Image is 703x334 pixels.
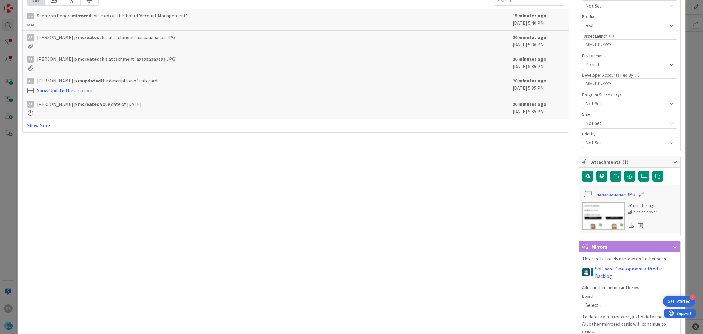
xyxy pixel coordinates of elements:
a: Show Updated Description [37,87,92,93]
p: This card is already mirrored on 1 other board. [582,256,677,263]
span: Not Set [586,138,664,147]
div: 4 [690,295,695,300]
div: Target Launch [582,34,677,38]
b: created [82,34,99,40]
span: Not Set [586,2,667,9]
div: 20 minutes ago [628,202,657,209]
a: Software Development > Product Backlog [595,265,677,280]
div: Open Get Started checklist, remaining modules: 4 [663,296,695,307]
div: Ap [27,78,34,84]
span: Not Set [586,119,664,127]
div: Download [628,221,635,229]
span: Not Set [586,100,667,107]
b: mirrored [72,13,91,19]
span: [PERSON_NAME] p m this attachment 'aaaaaaaaaaaa.JPG' [37,34,176,41]
div: Ap [27,34,34,41]
span: Board [582,294,593,298]
div: Product [582,14,677,19]
b: 20 minutes ago [513,78,546,84]
span: Seemron Behera this card on this board 'Account Management' [37,12,187,19]
span: [PERSON_NAME] p m the description of this card [37,77,157,84]
div: Size [582,112,677,116]
span: Portal [586,61,667,68]
div: Set as cover [628,209,657,215]
div: SB [27,13,34,19]
div: [DATE] 5:36 PM [513,34,564,49]
div: [DATE] 5:40 PM [513,12,564,27]
b: 15 minutes ago [513,13,546,19]
b: created [82,101,99,107]
span: Support [13,1,28,8]
input: MM/DD/YYYY [586,79,674,89]
b: updated [82,78,101,84]
div: Priority [582,132,677,136]
span: Attachments [591,158,669,165]
input: MM/DD/YYYY [586,40,674,50]
span: Select... [586,301,664,309]
div: Developer Accounts Req By [582,73,677,77]
span: [PERSON_NAME] p m this attachment 'aaaaaaaaaaaa.JPG' [37,55,176,63]
div: [DATE] 5:35 PM [513,100,564,116]
a: Show More... [27,122,565,129]
div: [DATE] 5:36 PM [513,55,564,71]
div: Get Started [668,298,690,304]
div: [DATE] 5:35 PM [513,77,564,94]
b: 20 minutes ago [513,56,546,62]
div: Ap [27,56,34,63]
a: aaaaaaaaaaaa.JPG [597,191,635,198]
b: 20 minutes ago [513,34,546,40]
p: Add another mirror card below: [582,284,677,291]
div: Environment [582,53,677,58]
div: Program Success [582,93,677,97]
span: ( 1 ) [622,159,628,165]
b: created [82,56,99,62]
span: [PERSON_NAME] p m a due date of [DATE] [37,100,142,108]
div: Ap [27,101,34,108]
b: 20 minutes ago [513,101,546,107]
span: RSA [586,22,667,29]
span: Mirrors [591,243,669,250]
img: RD [582,268,590,276]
